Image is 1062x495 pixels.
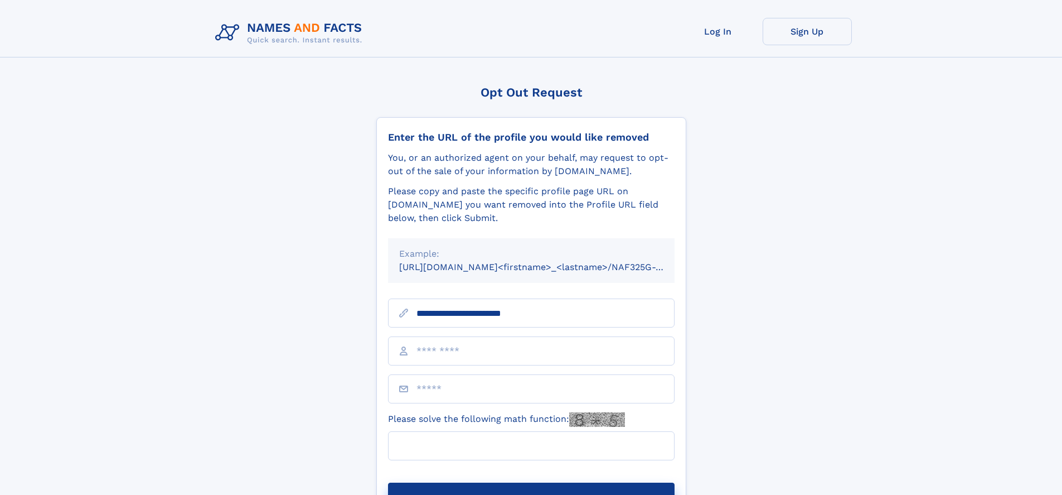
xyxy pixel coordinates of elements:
label: Please solve the following math function: [388,412,625,427]
div: Opt Out Request [376,85,686,99]
small: [URL][DOMAIN_NAME]<firstname>_<lastname>/NAF325G-xxxxxxxx [399,262,696,272]
img: Logo Names and Facts [211,18,371,48]
div: Please copy and paste the specific profile page URL on [DOMAIN_NAME] you want removed into the Pr... [388,185,675,225]
div: Example: [399,247,663,261]
div: You, or an authorized agent on your behalf, may request to opt-out of the sale of your informatio... [388,151,675,178]
div: Enter the URL of the profile you would like removed [388,131,675,143]
a: Sign Up [763,18,852,45]
a: Log In [673,18,763,45]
